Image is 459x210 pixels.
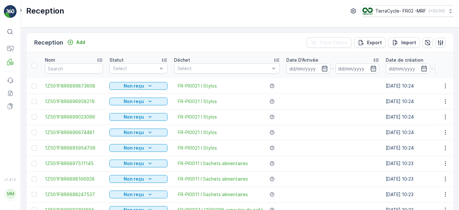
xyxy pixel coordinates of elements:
[45,83,103,89] a: 1Z501F8R6899873608
[178,83,217,89] a: FR-PI0021 I Stylos
[320,39,348,46] p: Clear Filters
[124,98,144,105] p: Non reçu
[362,5,454,17] button: TerraCycle- FR02 -MRF(+02:00)
[109,191,168,198] button: Non reçu
[109,175,168,183] button: Non reçu
[178,191,248,198] a: FR-PI0011 I Sachets alimentaires
[178,160,248,167] a: FR-PI0011 I Sachets alimentaires
[386,63,430,74] input: dd/mm/yyyy
[45,145,103,151] a: 1Z501F8R6895954706
[109,98,168,105] button: Non reçu
[34,38,63,47] p: Reception
[32,83,37,89] div: Toggle Row Selected
[45,98,103,105] a: 1Z501F8R6896958219
[178,145,217,151] a: FR-PI0021 I Stylos
[45,129,103,136] a: 1Z501F8R6896674481
[286,63,331,74] input: dd/mm/yyyy
[5,189,16,199] div: MM
[109,113,168,121] button: Non reçu
[32,192,37,197] div: Toggle Row Selected
[124,176,144,182] p: Non reçu
[4,183,17,205] button: MM
[32,161,37,166] div: Toggle Row Selected
[45,57,55,63] p: Nom
[429,8,445,14] p: ( +02:00 )
[388,37,420,48] button: Import
[375,8,426,14] p: TerraCycle- FR02 -MRF
[26,6,64,16] p: Reception
[401,39,416,46] p: Import
[286,57,318,63] p: Date D'Arrivée
[45,191,103,198] a: 1Z501F8R6898247537
[332,65,334,72] p: -
[4,178,17,182] span: v 1.47.3
[124,191,144,198] p: Non reçu
[76,39,85,46] p: Add
[32,130,37,135] div: Toggle Row Selected
[45,114,103,120] a: 1Z501F8R6899023099
[45,160,103,167] a: 1Z501F8R6897511145
[32,114,37,120] div: Toggle Row Selected
[45,176,103,182] a: 1Z501F8R6898166928
[45,63,103,74] input: Search
[4,5,17,18] img: logo
[113,65,158,72] p: Select
[178,176,248,182] a: FR-PI0011 I Sachets alimentaires
[109,160,168,167] button: Non reçu
[335,63,380,74] input: dd/mm/yyyy
[178,98,217,105] a: FR-PI0021 I Stylos
[386,57,423,63] p: Date de création
[32,145,37,151] div: Toggle Row Selected
[109,57,124,63] p: Statut
[32,99,37,104] div: Toggle Row Selected
[178,129,217,136] a: FR-PI0021 I Stylos
[32,176,37,182] div: Toggle Row Selected
[109,144,168,152] button: Non reçu
[109,82,168,90] button: Non reçu
[109,129,168,136] button: Non reçu
[307,37,352,48] button: Clear Filters
[174,57,190,63] p: Déchet
[178,114,217,120] a: FR-PI0021 I Stylos
[431,65,433,72] p: -
[124,129,144,136] p: Non reçu
[124,160,144,167] p: Non reçu
[124,145,144,151] p: Non reçu
[124,114,144,120] p: Non reçu
[362,7,373,15] img: terracycle.png
[367,39,382,46] p: Export
[65,38,88,46] button: Add
[354,37,386,48] button: Export
[124,83,144,89] p: Non reçu
[178,65,270,72] p: Select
